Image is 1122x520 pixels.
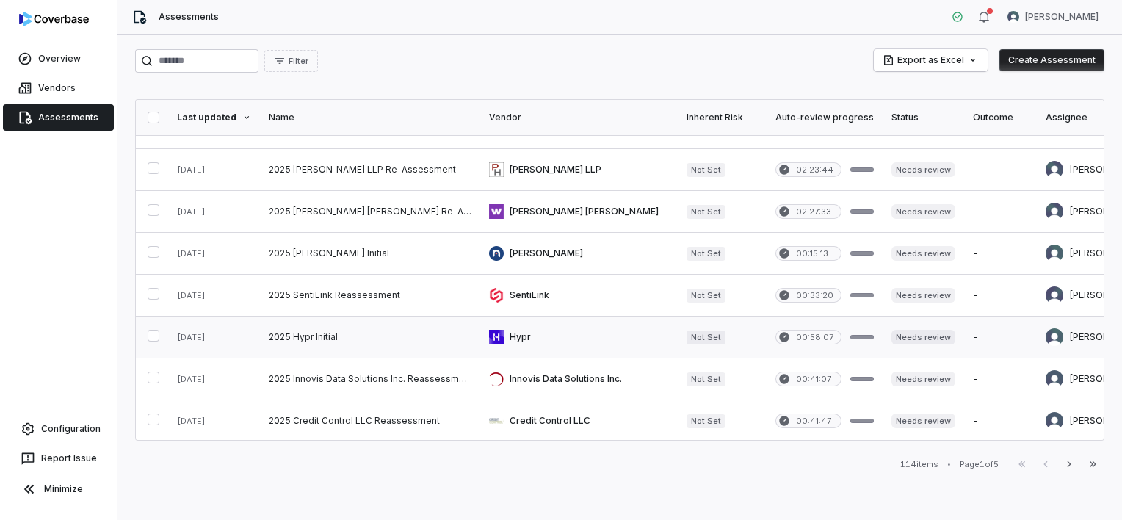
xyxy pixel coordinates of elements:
td: - [964,317,1037,358]
span: Vendors [38,82,76,94]
img: Isaac Mousel avatar [1046,161,1063,178]
td: - [964,400,1037,442]
img: logo-D7KZi-bG.svg [19,12,89,26]
div: Name [269,112,471,123]
span: Minimize [44,483,83,495]
span: Assessments [159,11,219,23]
img: Jason Boland avatar [1046,286,1063,304]
td: - [964,191,1037,233]
span: Overview [38,53,81,65]
td: - [964,149,1037,191]
span: [PERSON_NAME] [1025,11,1099,23]
td: - [964,233,1037,275]
td: - [964,275,1037,317]
div: Inherent Risk [687,112,758,123]
button: Filter [264,50,318,72]
img: Isaac Mousel avatar [1046,203,1063,220]
div: Last updated [177,112,251,123]
img: Madison Hull avatar [1046,328,1063,346]
span: Configuration [41,423,101,435]
a: Overview [3,46,114,72]
a: Assessments [3,104,114,131]
button: Report Issue [6,445,111,472]
img: Bridget Seagraves avatar [1046,412,1063,430]
div: Vendor [489,112,669,123]
button: Create Assessment [999,49,1104,71]
button: Minimize [6,474,111,504]
img: Madison Hull avatar [1007,11,1019,23]
div: Status [891,112,955,123]
span: Report Issue [41,452,97,464]
a: Vendors [3,75,114,101]
button: Madison Hull avatar[PERSON_NAME] [999,6,1107,28]
div: Auto-review progress [775,112,874,123]
div: 114 items [900,459,938,470]
button: Export as Excel [874,49,988,71]
div: • [947,459,951,469]
a: Configuration [6,416,111,442]
span: Filter [289,56,308,67]
img: Madison Hull avatar [1046,245,1063,262]
img: Bridget Seagraves avatar [1046,370,1063,388]
span: Assessments [38,112,98,123]
div: Page 1 of 5 [960,459,999,470]
div: Outcome [973,112,1028,123]
td: - [964,358,1037,400]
